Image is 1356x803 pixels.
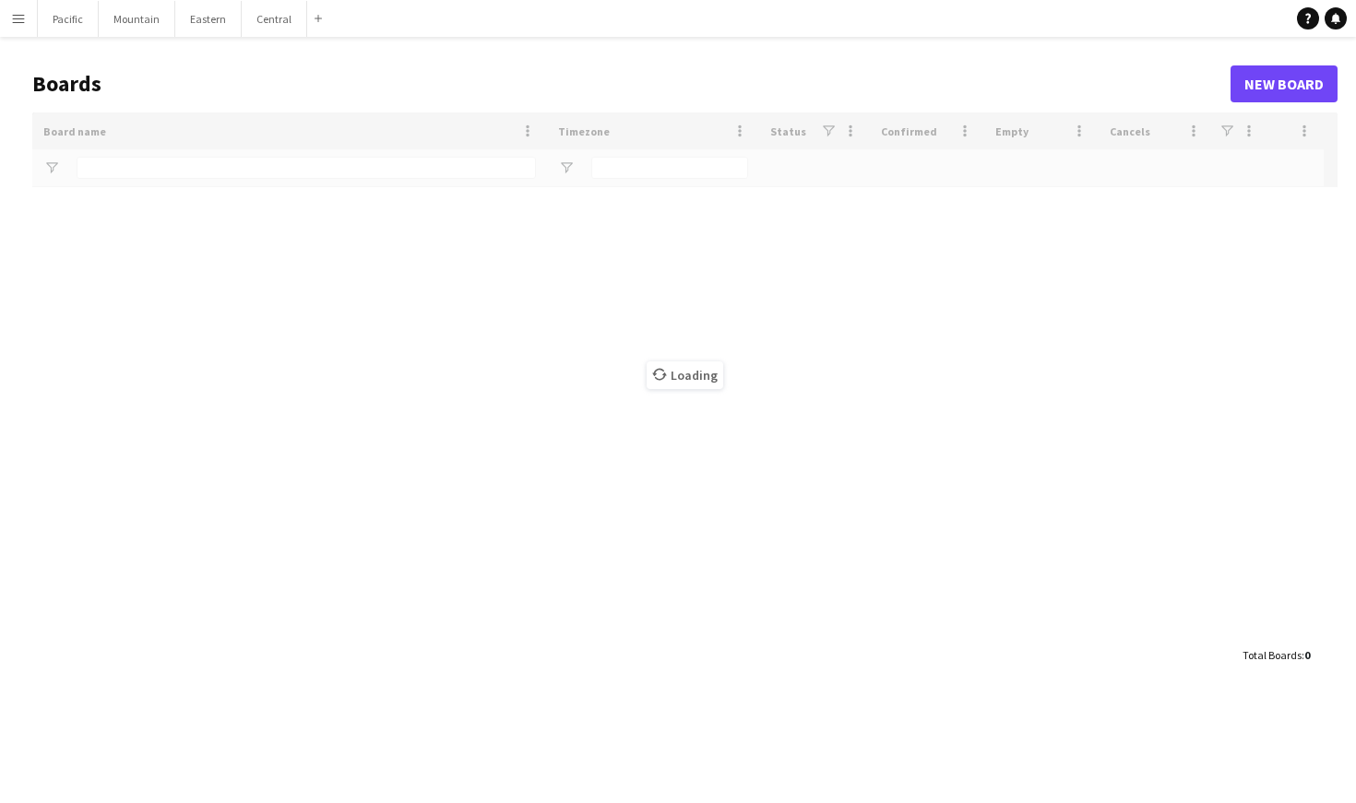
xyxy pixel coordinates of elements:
[647,361,723,389] span: Loading
[175,1,242,37] button: Eastern
[32,70,1231,98] h1: Boards
[242,1,307,37] button: Central
[1231,65,1338,102] a: New Board
[1243,637,1310,673] div: :
[1243,648,1302,662] span: Total Boards
[38,1,99,37] button: Pacific
[1304,648,1310,662] span: 0
[99,1,175,37] button: Mountain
